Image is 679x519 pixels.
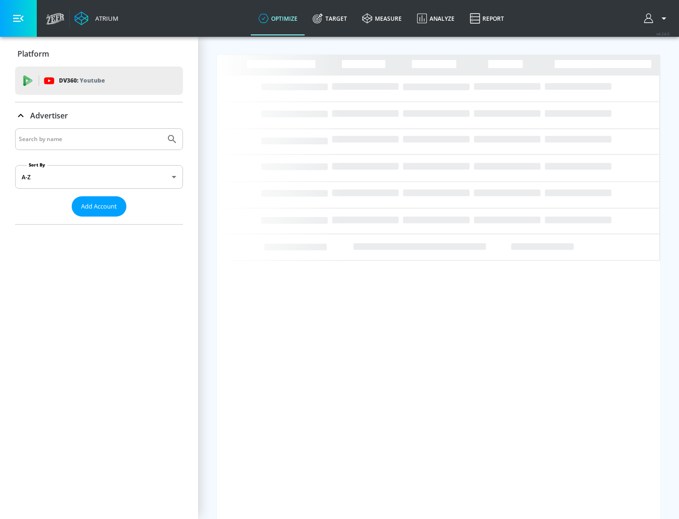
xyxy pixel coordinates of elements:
[17,49,49,59] p: Platform
[81,201,117,212] span: Add Account
[305,1,355,35] a: Target
[15,217,183,224] nav: list of Advertiser
[15,41,183,67] div: Platform
[80,75,105,85] p: Youtube
[656,31,670,36] span: v 4.24.0
[409,1,462,35] a: Analyze
[30,110,68,121] p: Advertiser
[19,133,162,145] input: Search by name
[15,128,183,224] div: Advertiser
[91,14,118,23] div: Atrium
[72,196,126,217] button: Add Account
[75,11,118,25] a: Atrium
[27,162,47,168] label: Sort By
[462,1,512,35] a: Report
[15,67,183,95] div: DV360: Youtube
[251,1,305,35] a: optimize
[59,75,105,86] p: DV360:
[355,1,409,35] a: measure
[15,102,183,129] div: Advertiser
[15,165,183,189] div: A-Z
